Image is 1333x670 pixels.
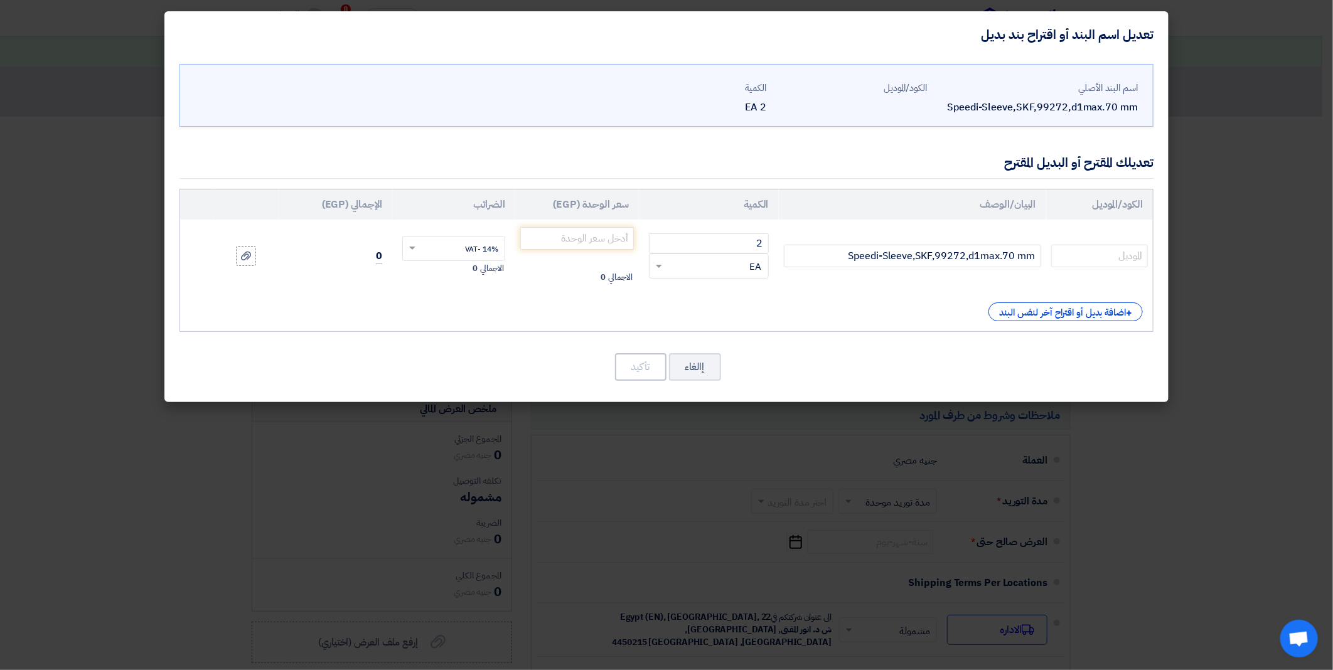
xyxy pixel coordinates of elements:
th: سعر الوحدة (EGP) [515,189,639,220]
div: Open chat [1280,620,1318,657]
input: RFQ_STEP1.ITEMS.2.AMOUNT_TITLE [649,233,769,253]
span: 0 [601,271,606,284]
div: Speedi-Sleeve,SKF,99272,d1max.70 mm [937,100,1138,115]
input: الموديل [1051,245,1148,267]
span: الاجمالي [480,262,504,275]
button: تأكيد [615,353,667,381]
h4: تعديل اسم البند أو اقتراح بند بديل [981,26,1154,43]
div: 2 EA [616,100,766,115]
span: 0 [473,262,478,275]
input: أدخل سعر الوحدة [520,227,634,250]
button: إالغاء [669,353,721,381]
div: الكمية [616,81,766,95]
div: اضافة بديل أو اقتراح آخر لنفس البند [988,302,1143,321]
div: اسم البند الأصلي [937,81,1138,95]
span: EA [750,260,762,274]
span: 0 [376,248,382,264]
div: تعديلك المقترح أو البديل المقترح [1005,153,1154,172]
div: الكود/الموديل [776,81,927,95]
th: الضرائب [392,189,516,220]
th: البيان/الوصف [779,189,1046,220]
span: + [1126,306,1132,321]
input: Add Item Description [784,245,1041,267]
th: الكمية [639,189,779,220]
th: الكود/الموديل [1046,189,1153,220]
ng-select: VAT [402,236,506,261]
th: الإجمالي (EGP) [279,189,392,220]
span: الاجمالي [608,271,632,284]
